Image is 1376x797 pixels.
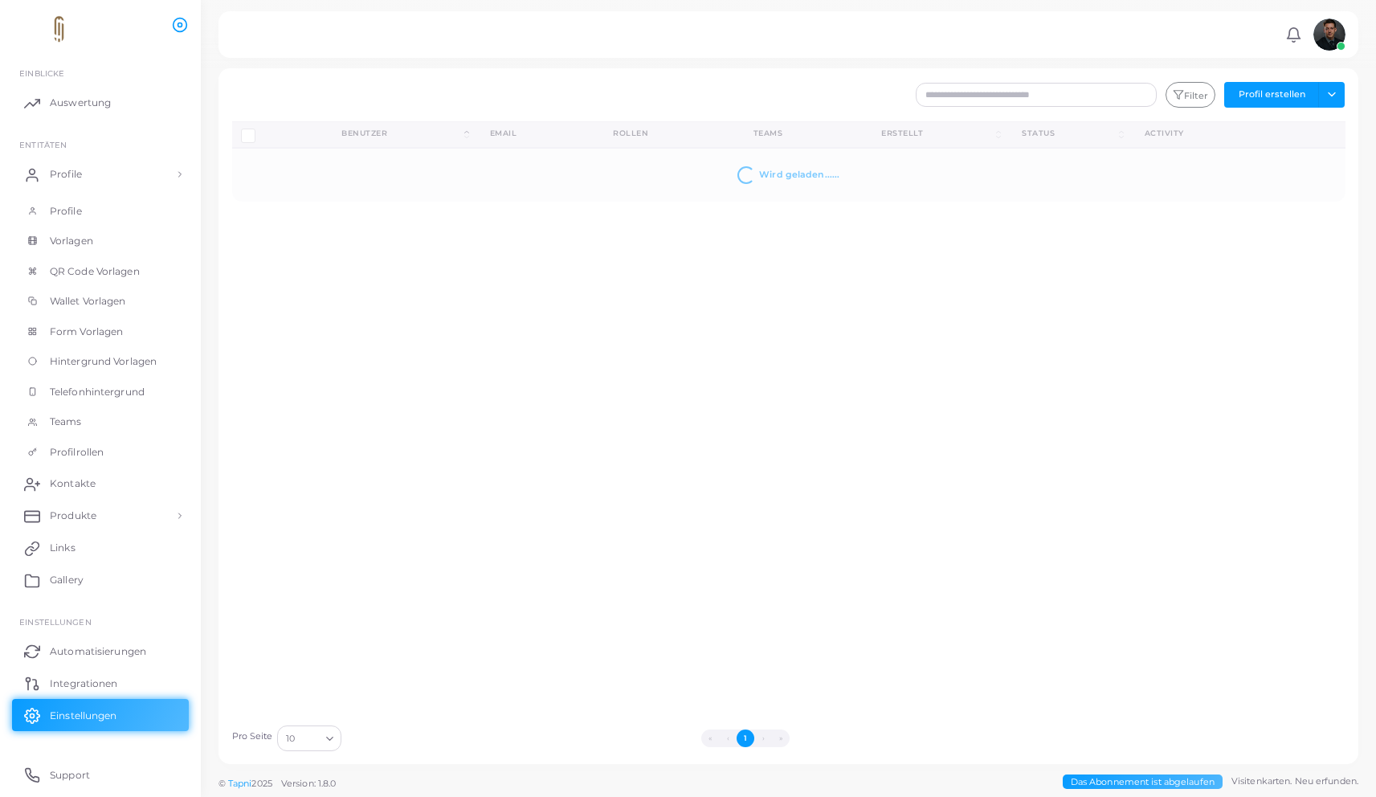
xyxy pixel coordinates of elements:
[1313,18,1345,51] img: avatar
[50,325,123,339] span: Form Vorlagen
[251,777,272,791] span: 2025
[19,68,64,78] span: EINBLICKE
[281,778,337,789] span: Version: 1.8.0
[50,445,104,460] span: Profilrollen
[12,377,189,407] a: Telefonhintergrund
[759,169,839,180] strong: Wird geladen......
[50,476,96,491] span: Kontakte
[1224,82,1319,108] button: Profil erstellen
[50,768,90,783] span: Support
[50,294,126,309] span: Wallet Vorlagen
[14,15,104,45] img: logo
[12,500,189,532] a: Produkte
[218,777,336,791] span: ©
[490,128,578,139] div: Email
[753,128,847,139] div: Teams
[50,234,93,248] span: Vorlagen
[12,635,189,667] a: Automatisierungen
[232,121,325,148] th: Row-selection
[50,573,84,587] span: Gallery
[881,128,993,139] div: Erstellt
[12,286,189,317] a: Wallet Vorlagen
[12,317,189,347] a: Form Vorlagen
[346,730,1145,747] ul: Pagination
[19,140,67,149] span: ENTITÄTEN
[12,468,189,500] a: Kontakte
[50,644,146,659] span: Automatisierungen
[12,407,189,437] a: Teams
[12,667,189,699] a: Integrationen
[286,730,295,747] span: 10
[12,758,189,791] a: Support
[737,730,754,747] button: Go to page 1
[1022,128,1116,139] div: Status
[1145,128,1257,139] div: activity
[12,87,189,119] a: Auswertung
[50,354,157,369] span: Hintergrund Vorlagen
[12,158,189,190] a: Profile
[1063,775,1223,790] span: Das Abonnement ist abgelaufen
[1231,775,1358,788] span: Visitenkarten. Neu erfunden.
[1275,121,1345,148] th: Action
[232,730,273,743] label: Pro Seite
[1166,82,1215,108] button: Filter
[277,725,341,751] div: Search for option
[50,385,145,399] span: Telefonhintergrund
[50,264,140,279] span: QR Code Vorlagen
[12,346,189,377] a: Hintergrund Vorlagen
[50,96,111,110] span: Auswertung
[1309,18,1349,51] a: avatar
[19,617,91,627] span: Einstellungen
[228,778,252,789] a: Tapni
[50,415,82,429] span: Teams
[12,437,189,468] a: Profilrollen
[50,509,96,523] span: Produkte
[50,541,76,555] span: Links
[296,730,320,747] input: Search for option
[50,709,116,723] span: Einstellungen
[50,167,82,182] span: Profile
[12,226,189,256] a: Vorlagen
[613,128,718,139] div: Rollen
[341,128,460,139] div: Benutzer
[50,676,117,691] span: Integrationen
[12,256,189,287] a: QR Code Vorlagen
[12,532,189,564] a: Links
[50,204,82,219] span: Profile
[12,699,189,731] a: Einstellungen
[12,564,189,596] a: Gallery
[12,196,189,227] a: Profile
